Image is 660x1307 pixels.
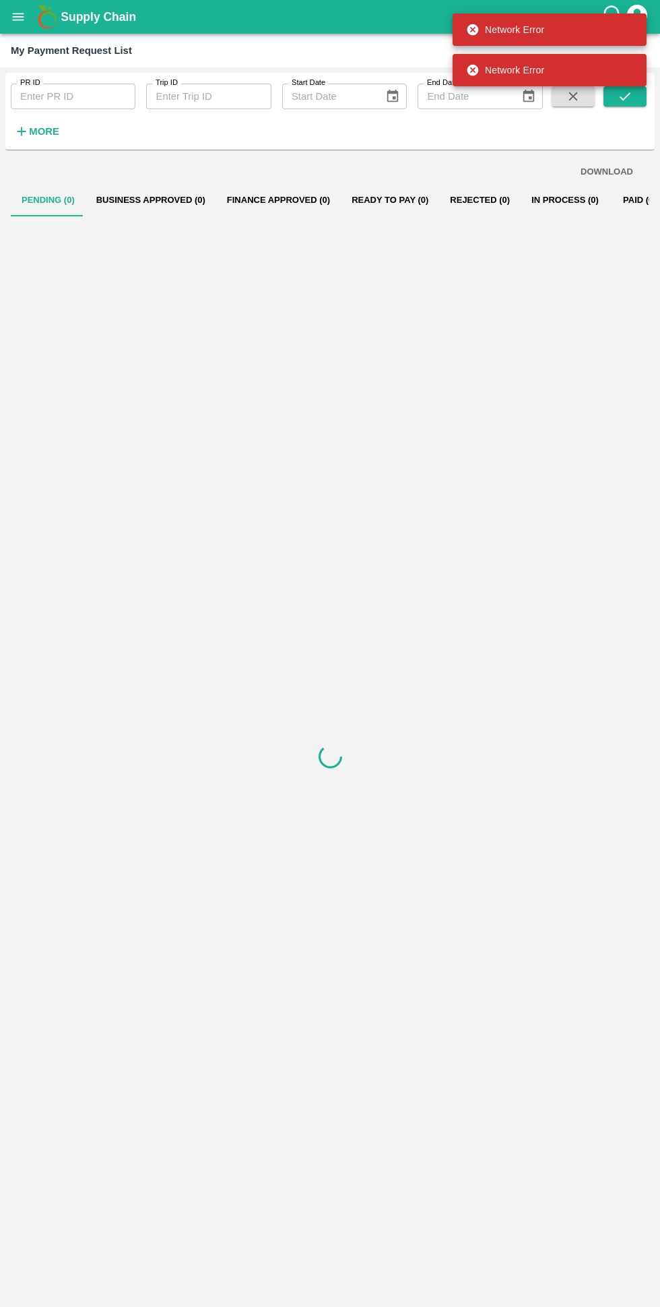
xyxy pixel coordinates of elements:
[11,84,135,109] input: Enter PR ID
[61,7,601,26] a: Supply Chain
[427,78,458,88] label: End Date
[282,84,374,109] input: Start Date
[625,3,649,31] div: account of current user
[86,184,216,216] button: Business Approved (0)
[575,160,638,184] button: DOWNLOAD
[601,5,625,29] div: customer-support
[11,42,132,59] div: My Payment Request List
[11,184,86,216] button: Pending (0)
[466,58,544,82] div: Network Error
[20,78,40,88] label: PR ID
[34,3,61,30] img: logo
[292,78,325,88] label: Start Date
[439,184,521,216] button: Rejected (0)
[516,84,541,109] button: Choose date
[521,184,609,216] button: In Process (0)
[216,184,341,216] button: Finance Approved (0)
[29,126,59,137] strong: More
[146,84,271,109] input: Enter Trip ID
[3,1,34,32] button: open drawer
[341,184,439,216] button: Ready To Pay (0)
[380,84,405,109] button: Choose date
[61,10,136,24] b: Supply Chain
[418,84,510,109] input: End Date
[466,18,544,42] div: Network Error
[11,120,63,143] button: More
[156,78,178,88] label: Trip ID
